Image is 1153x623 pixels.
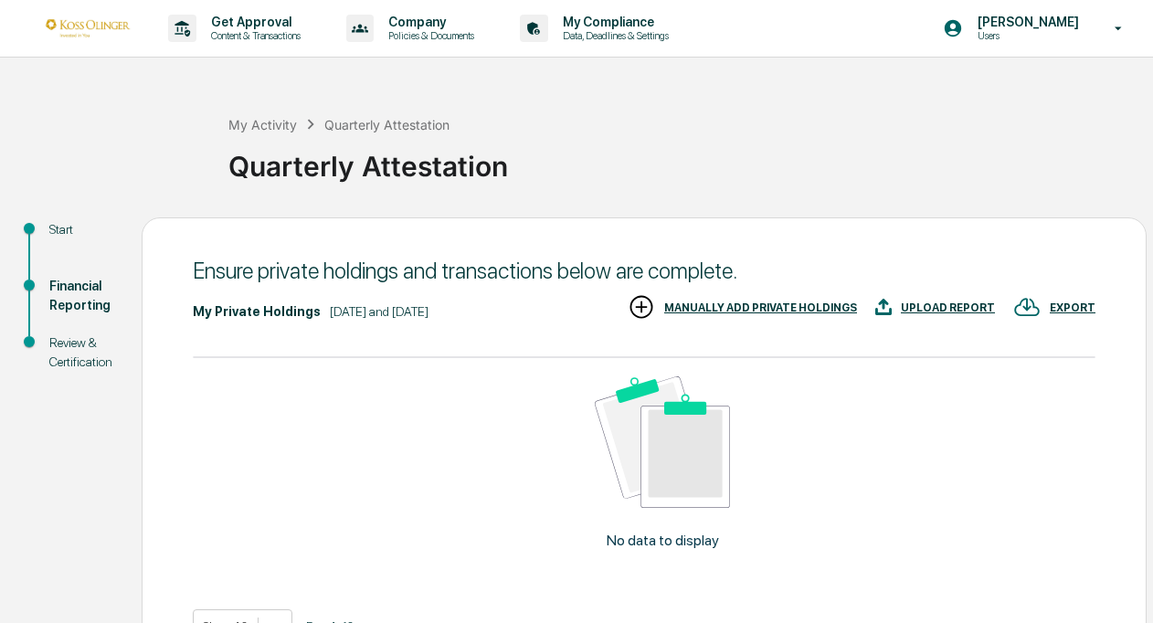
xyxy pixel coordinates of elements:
div: MANUALLY ADD PRIVATE HOLDINGS [664,301,857,314]
p: Company [374,15,483,29]
p: Get Approval [196,15,310,29]
div: My Private Holdings [193,304,321,319]
div: Quarterly Attestation [228,135,1144,183]
div: UPLOAD REPORT [901,301,995,314]
img: logo [44,19,132,37]
div: Start [49,220,112,239]
div: Financial Reporting [49,277,112,315]
p: No data to display [607,532,719,549]
div: My Activity [228,117,297,132]
p: [PERSON_NAME] [963,15,1088,29]
p: Users [963,29,1088,42]
p: Data, Deadlines & Settings [548,29,678,42]
img: UPLOAD REPORT [875,293,892,321]
div: EXPORT [1050,301,1095,314]
div: Quarterly Attestation [324,117,450,132]
img: EXPORT [1013,293,1041,321]
p: Policies & Documents [374,29,483,42]
iframe: Open customer support [1095,563,1144,612]
p: My Compliance [548,15,678,29]
div: Ensure private holdings and transactions below are complete. [193,258,1095,284]
p: Content & Transactions [196,29,310,42]
div: [DATE] and [DATE] [330,304,428,319]
img: No data [595,376,730,509]
img: MANUALLY ADD PRIVATE HOLDINGS [628,293,655,321]
div: Review & Certification [49,333,112,372]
